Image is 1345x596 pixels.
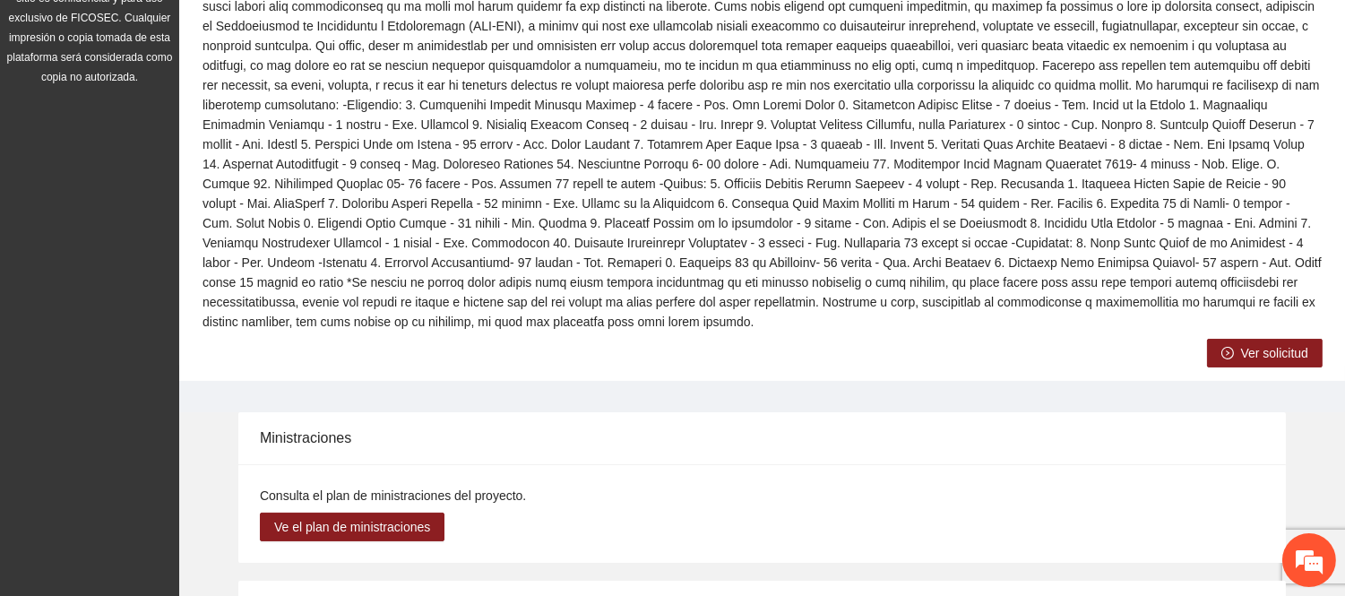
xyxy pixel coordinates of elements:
[1241,343,1308,363] span: Ver solicitud
[260,488,526,503] span: Consulta el plan de ministraciones del proyecto.
[1221,347,1234,361] span: right-circle
[294,9,337,52] div: Minimizar ventana de chat en vivo
[260,412,1264,463] div: Ministraciones
[93,91,301,115] div: Chatee con nosotros ahora
[260,520,444,534] a: Ve el plan de ministraciones
[9,402,341,464] textarea: Escriba su mensaje y pulse “Intro”
[1207,339,1323,367] button: right-circleVer solicitud
[274,517,430,537] span: Ve el plan de ministraciones
[260,513,444,541] button: Ve el plan de ministraciones
[104,195,247,376] span: Estamos en línea.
